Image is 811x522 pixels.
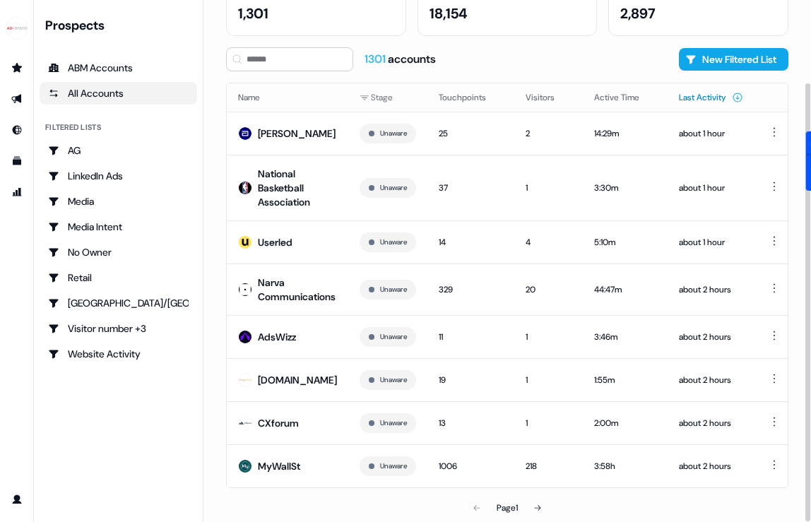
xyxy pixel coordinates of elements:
[679,373,743,387] div: about 2 hours
[6,181,28,203] a: Go to attribution
[439,330,503,344] div: 11
[48,296,189,310] div: [GEOGRAPHIC_DATA]/[GEOGRAPHIC_DATA]
[40,292,197,314] a: Go to USA/Canada
[526,181,572,195] div: 1
[258,459,300,473] div: MyWallSt
[40,317,197,340] a: Go to Visitor number +3
[679,181,743,195] div: about 1 hour
[679,126,743,141] div: about 1 hour
[48,61,189,75] div: ABM Accounts
[439,373,503,387] div: 19
[439,126,503,141] div: 25
[380,460,407,473] button: Unaware
[40,57,197,79] a: ABM Accounts
[594,459,656,473] div: 3:58h
[48,169,189,183] div: LinkedIn Ads
[439,181,503,195] div: 37
[679,330,743,344] div: about 2 hours
[40,165,197,187] a: Go to LinkedIn Ads
[380,236,407,249] button: Unaware
[594,283,656,297] div: 44:47m
[439,459,503,473] div: 1006
[679,416,743,430] div: about 2 hours
[526,235,572,249] div: 4
[679,85,743,110] button: Last Activity
[679,48,788,71] button: New Filtered List
[45,121,101,134] div: Filtered lists
[48,86,189,100] div: All Accounts
[526,85,572,110] button: Visitors
[594,416,656,430] div: 2:00m
[526,459,572,473] div: 218
[258,275,337,304] div: Narva Communications
[45,17,197,34] div: Prospects
[6,488,28,511] a: Go to profile
[526,416,572,430] div: 1
[526,330,572,344] div: 1
[526,126,572,141] div: 2
[594,85,656,110] button: Active Time
[380,374,407,386] button: Unaware
[258,235,292,249] div: Userled
[439,85,503,110] button: Touchpoints
[365,52,388,66] span: 1301
[526,283,572,297] div: 20
[258,167,337,209] div: National Basketball Association
[439,416,503,430] div: 13
[6,88,28,110] a: Go to outbound experience
[238,3,268,24] div: 1,301
[679,283,743,297] div: about 2 hours
[380,127,407,140] button: Unaware
[40,266,197,289] a: Go to Retail
[526,373,572,387] div: 1
[40,343,197,365] a: Go to Website Activity
[620,3,656,24] div: 2,897
[48,271,189,285] div: Retail
[6,119,28,141] a: Go to Inbound
[497,501,518,515] div: Page 1
[380,283,407,296] button: Unaware
[679,235,743,249] div: about 1 hour
[594,181,656,195] div: 3:30m
[380,331,407,343] button: Unaware
[594,330,656,344] div: 3:46m
[258,330,296,344] div: AdsWizz
[380,417,407,429] button: Unaware
[6,150,28,172] a: Go to templates
[48,347,189,361] div: Website Activity
[48,143,189,158] div: AG
[48,321,189,336] div: Visitor number +3
[40,190,197,213] a: Go to Media
[48,194,189,208] div: Media
[48,245,189,259] div: No Owner
[360,90,416,105] div: Stage
[6,57,28,79] a: Go to prospects
[439,283,503,297] div: 329
[594,373,656,387] div: 1:55m
[430,3,468,24] div: 18,154
[40,82,197,105] a: All accounts
[380,182,407,194] button: Unaware
[439,235,503,249] div: 14
[594,235,656,249] div: 5:10m
[258,126,336,141] div: [PERSON_NAME]
[227,83,348,112] th: Name
[258,373,337,387] div: [DOMAIN_NAME]
[48,220,189,234] div: Media Intent
[594,126,656,141] div: 14:29m
[365,52,436,67] div: accounts
[679,459,743,473] div: about 2 hours
[40,215,197,238] a: Go to Media Intent
[40,139,197,162] a: Go to AG
[40,241,197,263] a: Go to No Owner
[258,416,299,430] div: CXforum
